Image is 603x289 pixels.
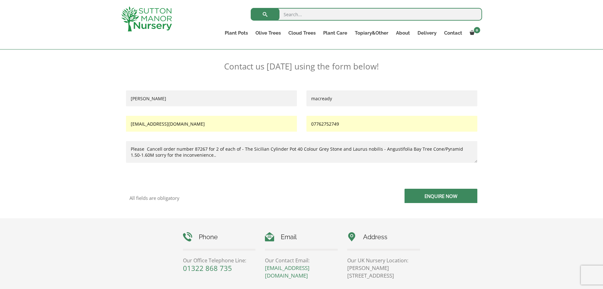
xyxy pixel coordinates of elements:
p: [PERSON_NAME][STREET_ADDRESS] [347,264,420,279]
img: logo [121,6,172,31]
a: Topiary&Other [351,29,392,37]
form: Contact form [121,90,482,218]
a: Plant Care [319,29,351,37]
p: Contact us [DATE] using the form below! [121,61,482,71]
a: 0 [466,29,482,37]
a: Olive Trees [252,29,285,37]
a: Plant Pots [221,29,252,37]
p: Our Office Telephone Line: [183,257,256,264]
input: Search... [251,8,482,21]
a: Delivery [414,29,440,37]
a: Contact [440,29,466,37]
input: Enquire Now [405,189,477,203]
span: 0 [474,27,480,33]
a: 01322 868 735 [183,263,232,273]
a: [EMAIL_ADDRESS][DOMAIN_NAME] [265,264,310,279]
h4: Address [347,232,420,242]
input: Your Email [126,116,297,132]
h4: Phone [183,232,256,242]
input: Your Phone Number [306,116,477,132]
h4: Email [265,232,338,242]
input: Last Name [306,90,477,106]
a: Cloud Trees [285,29,319,37]
p: All fields are obligatory [129,195,297,201]
p: Our Contact Email: [265,257,338,264]
a: About [392,29,414,37]
p: Our UK Nursery Location: [347,257,420,264]
input: First Name [126,90,297,106]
